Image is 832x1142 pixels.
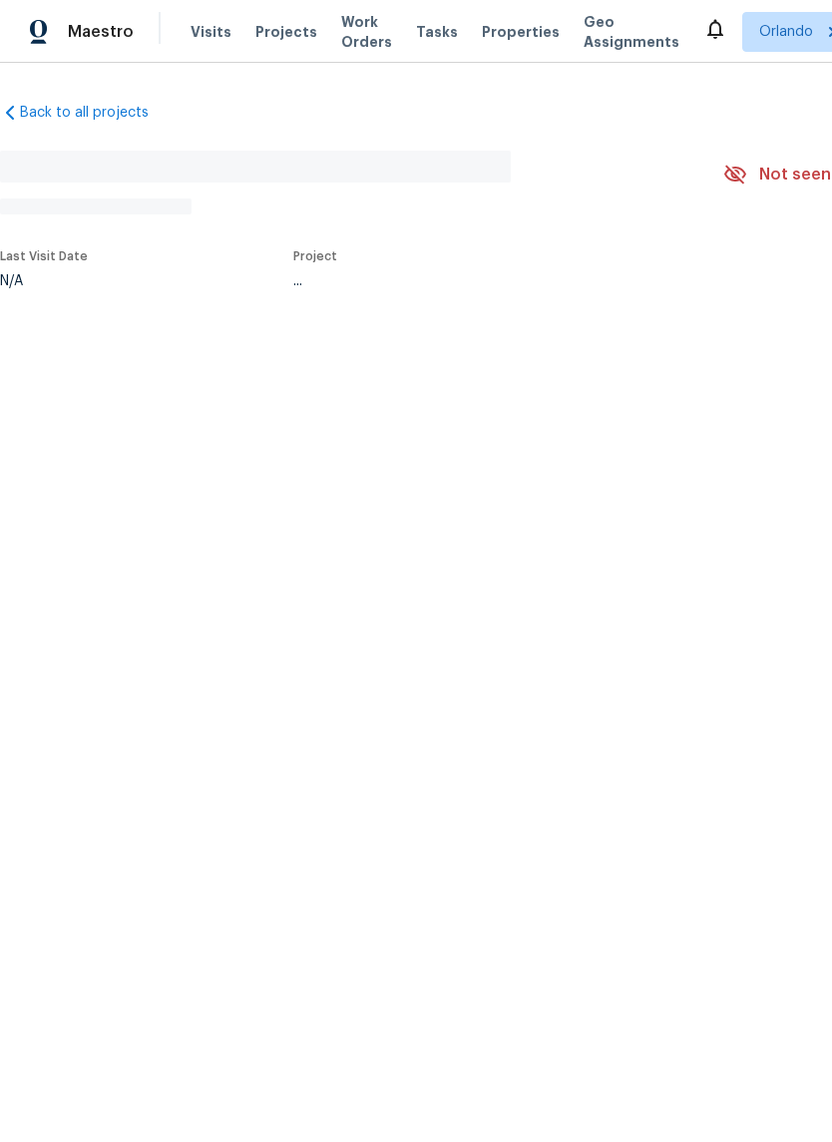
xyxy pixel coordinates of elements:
span: Projects [255,22,317,42]
span: Geo Assignments [584,12,679,52]
span: Properties [482,22,560,42]
span: Tasks [416,25,458,39]
span: Project [293,250,337,262]
span: Visits [191,22,231,42]
span: Orlando [759,22,813,42]
span: Maestro [68,22,134,42]
div: ... [293,274,676,288]
span: Work Orders [341,12,392,52]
